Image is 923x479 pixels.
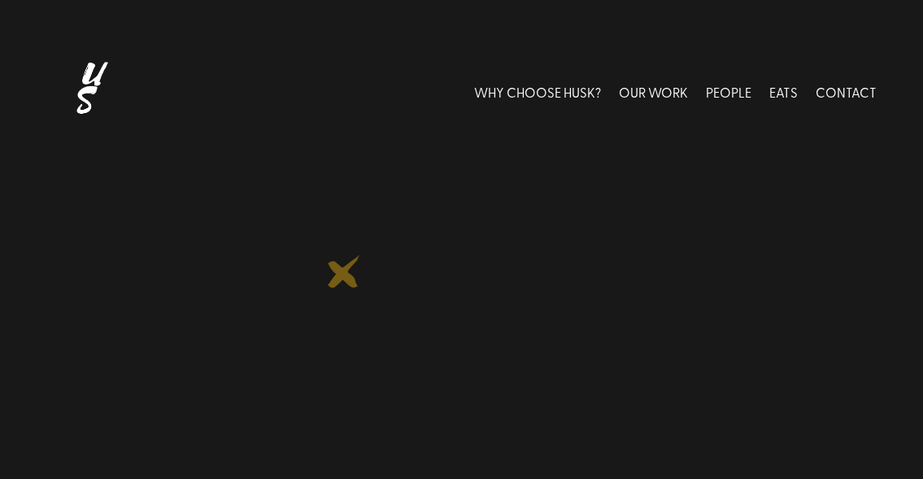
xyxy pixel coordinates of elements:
[46,55,136,128] img: Husk logo
[706,55,751,128] a: PEOPLE
[474,55,601,128] a: WHY CHOOSE HUSK?
[816,55,877,128] a: CONTACT
[769,55,798,128] a: EATS
[619,55,688,128] a: OUR WORK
